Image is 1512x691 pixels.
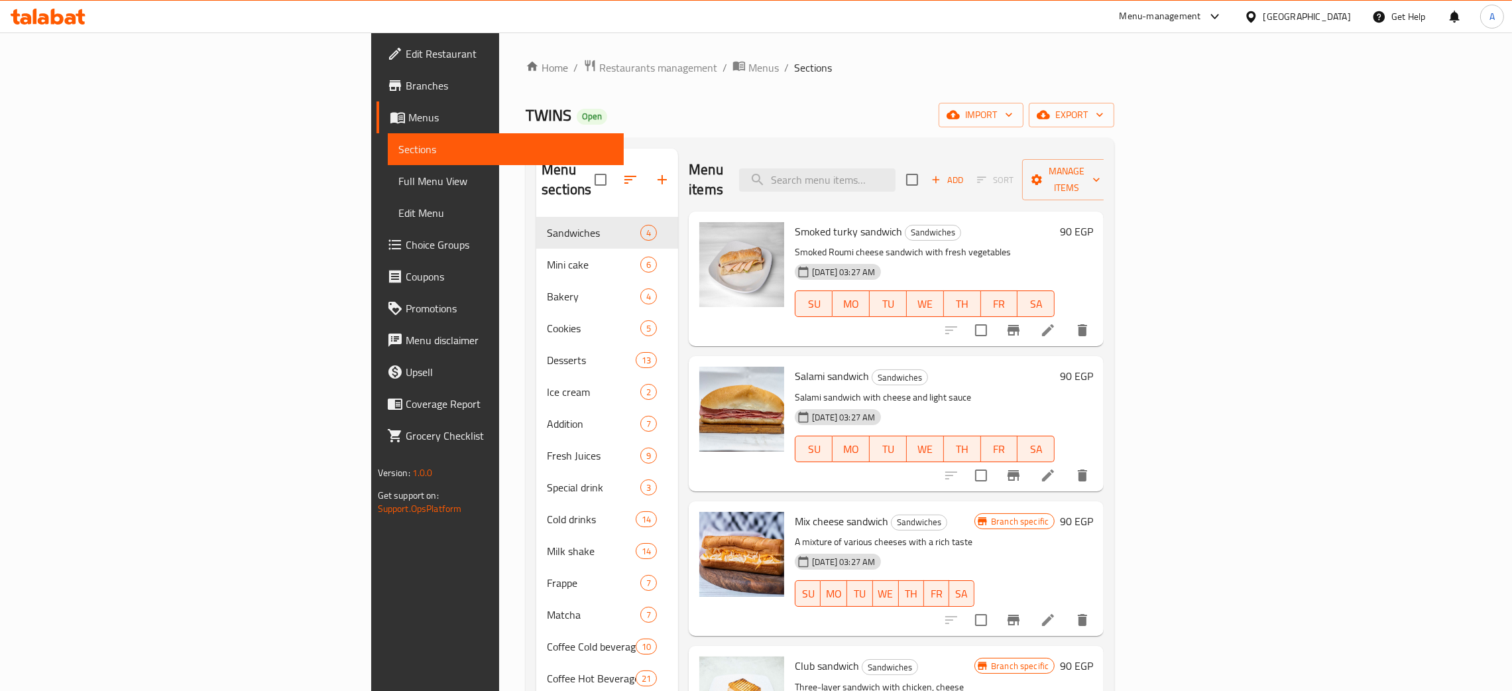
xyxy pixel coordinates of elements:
a: Edit menu item [1040,468,1056,483]
div: items [640,448,657,464]
span: Select section [898,166,926,194]
span: Menus [748,60,779,76]
div: Desserts13 [536,344,678,376]
span: Ice cream [547,384,640,400]
button: Add section [646,164,678,196]
div: Ice cream2 [536,376,678,408]
div: items [640,288,657,304]
div: items [640,257,657,273]
h6: 90 EGP [1060,657,1093,675]
span: Grocery Checklist [406,428,613,444]
span: Milk shake [547,543,636,559]
span: TH [949,440,976,459]
div: [GEOGRAPHIC_DATA] [1263,9,1351,24]
div: items [640,416,657,432]
span: Cold drinks [547,511,636,527]
button: TH [899,580,924,607]
span: SU [801,440,827,459]
span: 9 [641,450,656,462]
div: Special drink [547,479,640,495]
div: items [640,479,657,495]
span: 5 [641,322,656,335]
div: items [636,639,657,655]
span: MO [826,584,842,603]
button: SA [1018,436,1055,462]
div: Addition7 [536,408,678,440]
span: TU [875,440,901,459]
div: Bakery [547,288,640,304]
span: 14 [636,513,656,526]
a: Upsell [377,356,624,388]
span: Fresh Juices [547,448,640,464]
div: Frappe7 [536,567,678,599]
span: Coffee Cold beverages [547,639,636,655]
h2: Menu items [689,160,723,200]
div: Sandwiches [862,659,918,675]
span: Edit Restaurant [406,46,613,62]
button: MO [833,290,870,317]
div: items [640,225,657,241]
span: Sort sections [614,164,646,196]
span: TH [904,584,919,603]
span: Mix cheese sandwich [795,511,888,531]
span: export [1039,107,1104,123]
button: Add [926,170,968,190]
button: import [939,103,1023,127]
button: SU [795,580,821,607]
a: Coverage Report [377,388,624,420]
span: 13 [636,354,656,367]
span: 7 [641,609,656,621]
span: Sections [398,141,613,157]
span: 1.0.0 [412,464,433,481]
span: Coffee Hot Beverages [547,670,636,686]
div: Sandwiches [872,369,928,385]
div: items [640,607,657,623]
div: Desserts [547,352,636,368]
span: TU [875,294,901,314]
button: TU [870,290,907,317]
a: Choice Groups [377,229,624,261]
button: export [1029,103,1114,127]
span: Select section first [968,170,1022,190]
span: Edit Menu [398,205,613,221]
span: Select to update [967,606,995,634]
span: 4 [641,227,656,239]
span: 3 [641,481,656,494]
span: Branch specific [986,660,1054,672]
span: SA [955,584,969,603]
div: Milk shake14 [536,535,678,567]
button: FR [981,436,1018,462]
span: Coupons [406,269,613,284]
button: Branch-specific-item [998,604,1029,636]
span: Coverage Report [406,396,613,412]
span: Sandwiches [892,515,947,530]
a: Menu disclaimer [377,324,624,356]
span: Matcha [547,607,640,623]
span: Mini cake [547,257,640,273]
span: Manage items [1033,163,1100,196]
h6: 90 EGP [1060,367,1093,385]
span: Sandwiches [905,225,960,240]
span: SA [1023,440,1049,459]
span: Cookies [547,320,640,336]
div: items [640,384,657,400]
a: Promotions [377,292,624,324]
span: SA [1023,294,1049,314]
span: Promotions [406,300,613,316]
span: Frappe [547,575,640,591]
button: FR [924,580,949,607]
span: 6 [641,259,656,271]
span: Sections [794,60,832,76]
a: Support.OpsPlatform [378,500,462,517]
a: Grocery Checklist [377,420,624,452]
button: delete [1067,460,1098,491]
div: Menu-management [1120,9,1201,25]
span: [DATE] 03:27 AM [807,556,880,568]
button: delete [1067,604,1098,636]
span: Select all sections [587,166,614,194]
